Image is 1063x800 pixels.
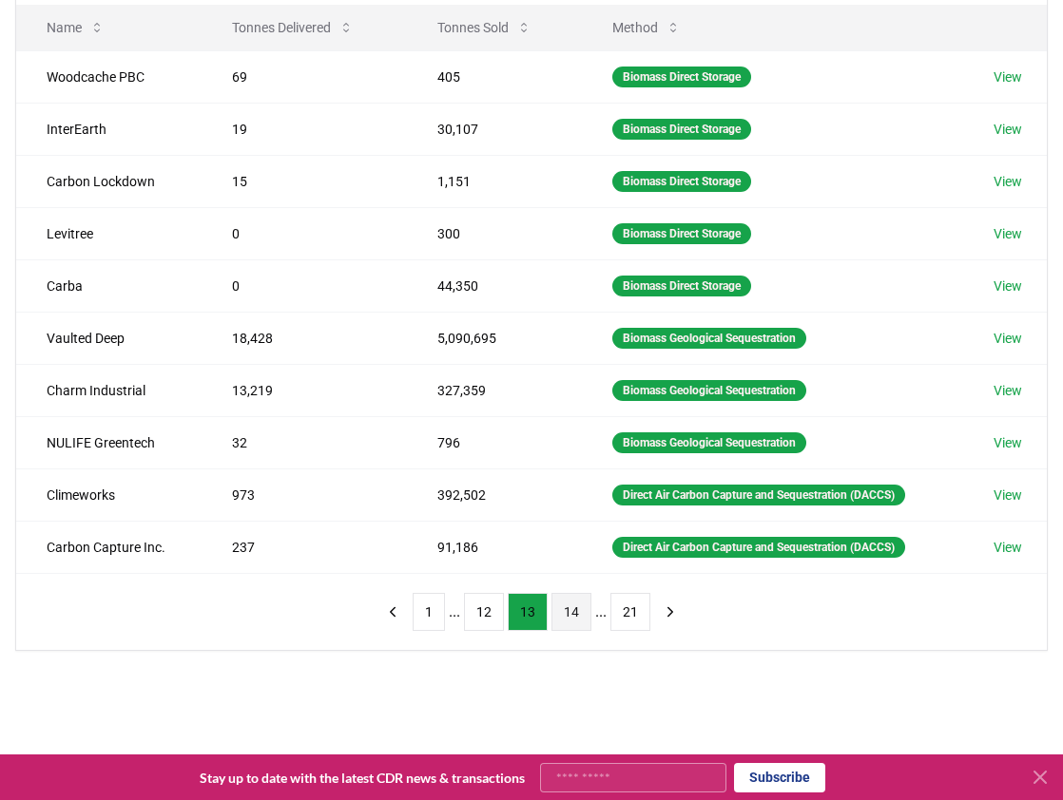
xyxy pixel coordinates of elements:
td: Carbon Lockdown [16,155,202,207]
div: Biomass Direct Storage [612,276,751,296]
div: Biomass Geological Sequestration [612,380,806,401]
div: Biomass Direct Storage [612,67,751,87]
td: 5,090,695 [407,312,582,364]
td: 237 [202,521,407,573]
td: NULIFE Greentech [16,416,202,468]
div: Biomass Geological Sequestration [612,328,806,349]
a: View [994,538,1022,557]
td: Climeworks [16,468,202,521]
a: View [994,381,1022,400]
button: Tonnes Delivered [217,9,369,47]
a: View [994,172,1022,191]
div: Direct Air Carbon Capture and Sequestration (DACCS) [612,485,905,505]
td: 19 [202,103,407,155]
a: View [994,120,1022,139]
button: Tonnes Sold [422,9,547,47]
button: previous page [377,593,409,631]
td: 973 [202,468,407,521]
td: 392,502 [407,468,582,521]
td: Charm Industrial [16,364,202,416]
td: 13,219 [202,364,407,416]
li: ... [449,600,460,623]
div: Biomass Direct Storage [612,223,751,244]
li: ... [595,600,607,623]
td: 405 [407,50,582,103]
td: Carba [16,259,202,312]
td: 15 [202,155,407,207]
td: 18,428 [202,312,407,364]
button: 12 [464,593,504,631]
a: View [994,67,1022,86]
a: View [994,433,1022,452]
td: 44,350 [407,259,582,312]
td: 91,186 [407,521,582,573]
td: 300 [407,207,582,259]
button: 14 [551,593,591,631]
button: 21 [610,593,650,631]
a: View [994,329,1022,348]
div: Biomass Direct Storage [612,171,751,192]
a: View [994,486,1022,505]
div: Direct Air Carbon Capture and Sequestration (DACCS) [612,537,905,558]
button: 13 [508,593,548,631]
td: 1,151 [407,155,582,207]
div: Biomass Direct Storage [612,119,751,140]
a: View [994,224,1022,243]
td: Carbon Capture Inc. [16,521,202,573]
td: InterEarth [16,103,202,155]
td: 327,359 [407,364,582,416]
td: 32 [202,416,407,468]
button: 1 [413,593,445,631]
td: Vaulted Deep [16,312,202,364]
td: 0 [202,207,407,259]
button: Name [31,9,120,47]
button: Method [597,9,696,47]
td: 0 [202,259,407,312]
td: Woodcache PBC [16,50,202,103]
td: 30,107 [407,103,582,155]
td: 796 [407,416,582,468]
td: Levitree [16,207,202,259]
a: View [994,276,1022,295]
td: 69 [202,50,407,103]
div: Biomass Geological Sequestration [612,432,806,453]
button: next page [654,593,686,631]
